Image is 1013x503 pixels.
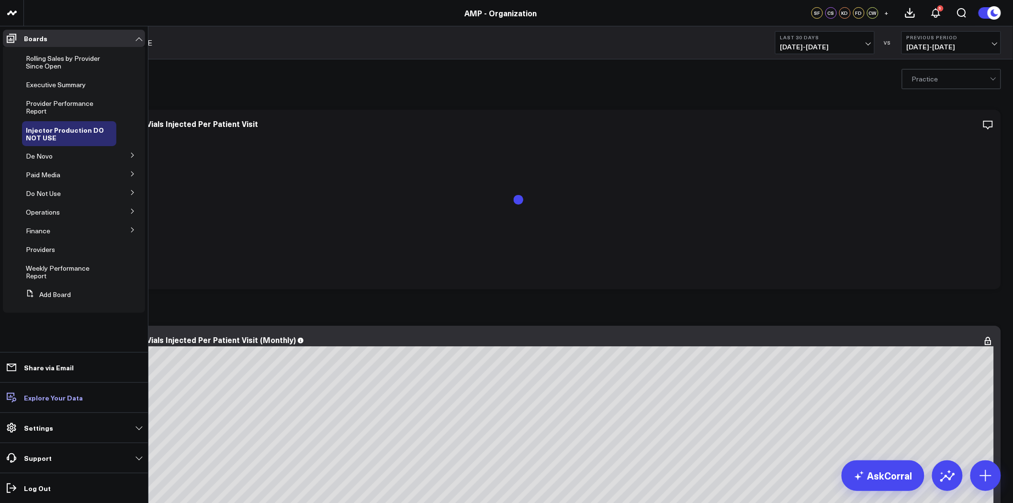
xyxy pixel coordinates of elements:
a: Injector Production DO NOT USE [26,126,106,141]
div: Average Filler Syringes and Vials Injected Per Patient Visit (Monthly) [43,334,296,345]
span: Do Not Use [26,189,61,198]
span: Rolling Sales by Provider Since Open [26,54,100,70]
b: Last 30 Days [780,34,869,40]
span: [DATE] - [DATE] [780,43,869,51]
a: Finance [26,227,50,235]
p: Support [24,454,52,462]
a: Operations [26,208,60,216]
span: De Novo [26,151,53,160]
b: Previous Period [907,34,996,40]
div: CW [867,7,878,19]
span: Operations [26,207,60,217]
p: Explore Your Data [24,394,83,401]
a: Weekly Performance Report [26,264,103,280]
p: Share via Email [24,364,74,371]
a: Providers [26,246,55,253]
span: [DATE] - [DATE] [907,43,996,51]
a: Paid Media [26,171,60,179]
div: SF [811,7,823,19]
div: Average Filler Syringes and Vials Injected Per Patient Visit [43,118,258,129]
button: Last 30 Days[DATE]-[DATE] [775,31,875,54]
a: Do Not Use [26,190,61,197]
a: AMP - Organization [464,8,537,18]
span: Paid Media [26,170,60,179]
p: Boards [24,34,47,42]
button: Previous Period[DATE]-[DATE] [901,31,1001,54]
span: Finance [26,226,50,235]
span: Injector Production DO NOT USE [26,125,104,142]
div: VS [879,40,897,46]
span: Provider Performance Report [26,99,93,115]
a: Log Out [3,480,145,497]
span: + [885,10,889,16]
div: KD [839,7,851,19]
a: Rolling Sales by Provider Since Open [26,55,106,70]
p: Settings [24,424,53,432]
button: + [881,7,892,19]
span: Providers [26,245,55,254]
span: Weekly Performance Report [26,263,90,280]
button: Add Board [22,286,71,303]
a: Executive Summary [26,81,86,89]
a: Provider Performance Report [26,100,104,115]
div: 5 [937,5,944,11]
p: Log Out [24,484,51,492]
span: Executive Summary [26,80,86,89]
a: De Novo [26,152,53,160]
div: FD [853,7,865,19]
div: CS [825,7,837,19]
a: AskCorral [842,460,924,491]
